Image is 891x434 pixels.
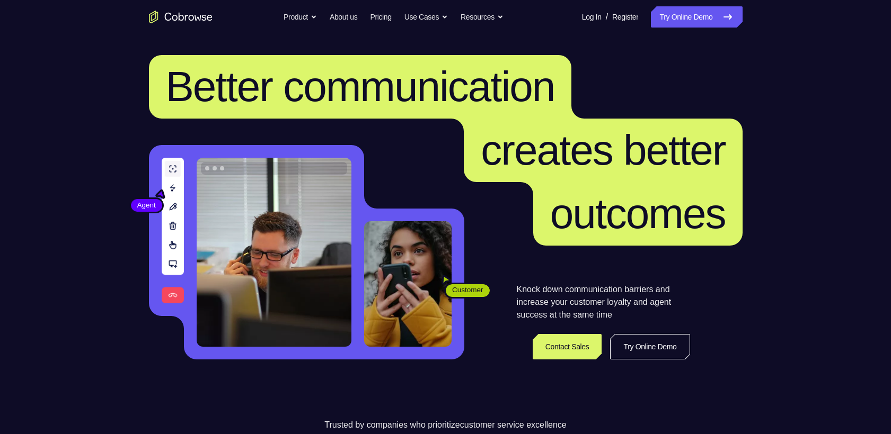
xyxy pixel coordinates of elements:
span: outcomes [550,190,726,237]
span: / [606,11,608,23]
span: Better communication [166,63,555,110]
img: A customer holding their phone [364,221,452,347]
a: About us [330,6,357,28]
a: Pricing [370,6,391,28]
a: Contact Sales [533,334,602,359]
a: Try Online Demo [651,6,742,28]
a: Go to the home page [149,11,213,23]
a: Register [612,6,638,28]
span: creates better [481,126,725,174]
img: A customer support agent talking on the phone [197,158,351,347]
a: Try Online Demo [610,334,690,359]
span: customer service excellence [460,420,567,429]
button: Resources [461,6,504,28]
button: Product [284,6,317,28]
a: Log In [582,6,602,28]
p: Knock down communication barriers and increase your customer loyalty and agent success at the sam... [517,283,690,321]
button: Use Cases [404,6,448,28]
